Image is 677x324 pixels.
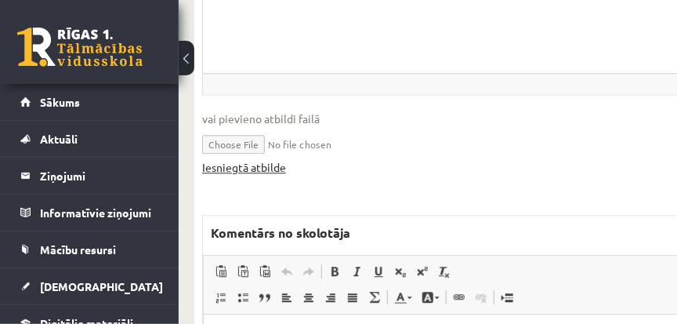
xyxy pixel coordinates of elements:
[470,287,492,308] a: Atsaistīt
[40,242,116,257] span: Mācību resursi
[389,261,411,282] a: Apakšraksts
[364,287,386,308] a: Math
[254,287,276,308] a: Bloka citāts
[40,158,159,194] legend: Ziņojumi
[389,287,417,308] a: Teksta krāsa
[276,287,298,308] a: Izlīdzināt pa kreisi
[40,279,163,293] span: [DEMOGRAPHIC_DATA]
[417,287,444,308] a: Fona krāsa
[20,158,159,194] a: Ziņojumi
[411,261,433,282] a: Augšraksts
[320,287,342,308] a: Izlīdzināt pa labi
[298,261,320,282] a: Atkārtot (vadīšanas taustiņš+Y)
[232,261,254,282] a: Ievietot kā vienkāršu tekstu (vadīšanas taustiņš+pārslēgšanas taustiņš+V)
[298,287,320,308] a: Centrēti
[17,27,143,67] a: Rīgas 1. Tālmācības vidusskola
[16,16,468,32] body: Bagātinātā teksta redaktors, wiswyg-editor-47433816130260-1760274964-463
[20,231,159,268] a: Mācību resursi
[20,84,159,120] a: Sākums
[40,195,159,231] legend: Informatīvie ziņojumi
[40,132,78,146] span: Aktuāli
[40,95,80,109] span: Sākums
[20,195,159,231] a: Informatīvie ziņojumi
[232,287,254,308] a: Ievietot/noņemt sarakstu ar aizzīmēm
[346,261,367,282] a: Slīpraksts (vadīšanas taustiņš+I)
[433,261,455,282] a: Noņemt stilus
[20,268,159,304] a: [DEMOGRAPHIC_DATA]
[16,16,469,32] body: Bagātinātā teksta redaktors, wiswyg-editor-user-answer-47433816544380
[496,287,518,308] a: Ievietot lapas pārtraukumu drukai
[254,261,276,282] a: Ievietot no Worda
[367,261,389,282] a: Pasvītrojums (vadīšanas taustiņš+U)
[448,287,470,308] a: Saite (vadīšanas taustiņš+K)
[210,287,232,308] a: Ievietot/noņemt numurētu sarakstu
[202,159,286,176] a: Iesniegtā atbilde
[324,261,346,282] a: Treknraksts (vadīšanas taustiņš+B)
[203,216,358,250] label: Komentārs no skolotāja
[210,261,232,282] a: Ielīmēt (vadīšanas taustiņš+V)
[342,287,364,308] a: Izlīdzināt malas
[20,121,159,157] a: Aktuāli
[276,261,298,282] a: Atcelt (vadīšanas taustiņš+Z)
